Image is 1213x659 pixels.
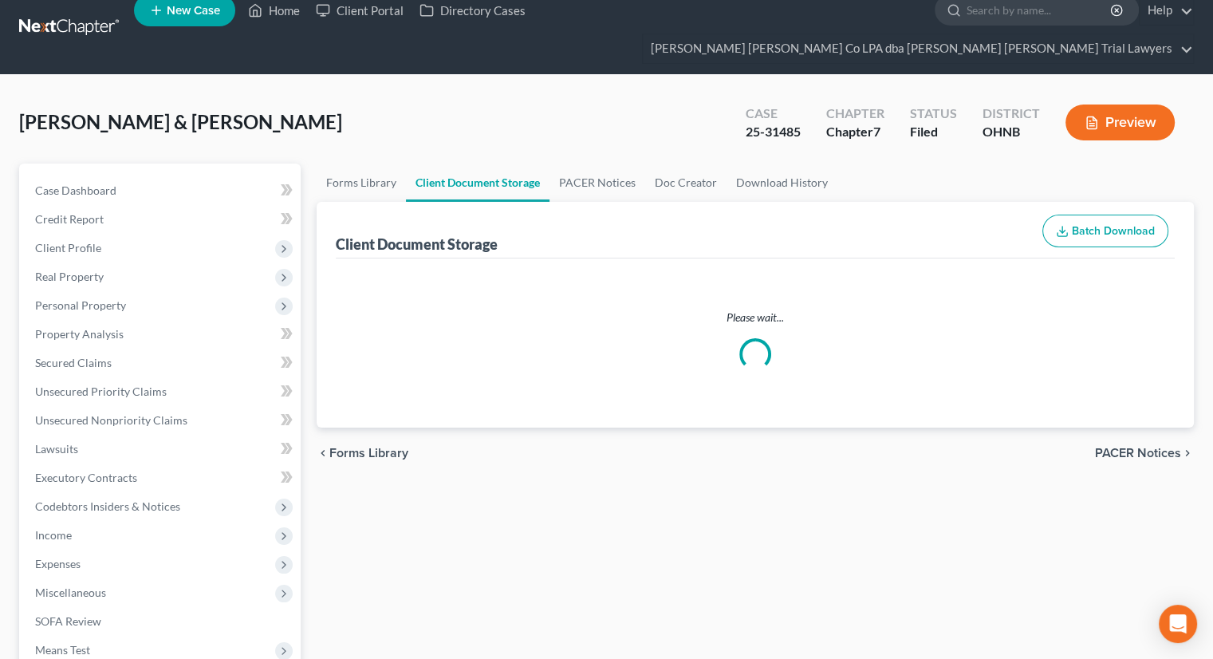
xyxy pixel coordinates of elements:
a: Credit Report [22,205,301,234]
div: Client Document Storage [336,235,498,254]
span: New Case [167,5,220,17]
span: Credit Report [35,212,104,226]
a: Property Analysis [22,320,301,349]
span: Unsecured Priority Claims [35,385,167,398]
a: Forms Library [317,164,406,202]
span: Income [35,528,72,542]
span: Secured Claims [35,356,112,369]
i: chevron_right [1181,447,1194,460]
a: Case Dashboard [22,176,301,205]
span: [PERSON_NAME] & [PERSON_NAME] [19,110,342,133]
a: Doc Creator [645,164,727,202]
a: Unsecured Nonpriority Claims [22,406,301,435]
span: Expenses [35,557,81,570]
a: Download History [727,164,837,202]
a: SOFA Review [22,607,301,636]
button: PACER Notices chevron_right [1095,447,1194,460]
a: Lawsuits [22,435,301,464]
span: Forms Library [329,447,408,460]
span: Lawsuits [35,442,78,456]
span: Executory Contracts [35,471,137,484]
span: Codebtors Insiders & Notices [35,499,180,513]
span: Case Dashboard [35,183,116,197]
button: Batch Download [1042,215,1168,248]
div: 25-31485 [746,123,801,141]
a: Unsecured Priority Claims [22,377,301,406]
span: PACER Notices [1095,447,1181,460]
span: SOFA Review [35,614,101,628]
div: Chapter [826,105,884,123]
a: [PERSON_NAME] [PERSON_NAME] Co LPA dba [PERSON_NAME] [PERSON_NAME] Trial Lawyers [643,34,1193,63]
div: Case [746,105,801,123]
i: chevron_left [317,447,329,460]
div: Filed [910,123,957,141]
span: Real Property [35,270,104,283]
span: 7 [873,124,880,139]
div: Open Intercom Messenger [1159,605,1197,643]
span: Personal Property [35,298,126,312]
button: chevron_left Forms Library [317,447,408,460]
span: Miscellaneous [35,586,106,599]
span: Property Analysis [35,327,124,341]
span: Unsecured Nonpriority Claims [35,413,187,427]
div: Chapter [826,123,884,141]
a: Client Document Storage [406,164,549,202]
a: PACER Notices [549,164,645,202]
button: Preview [1065,105,1175,140]
a: Secured Claims [22,349,301,377]
p: Please wait... [339,310,1172,326]
span: Batch Download [1072,224,1155,238]
div: District [983,105,1040,123]
span: Means Test [35,643,90,657]
a: Executory Contracts [22,464,301,492]
div: OHNB [983,123,1040,141]
span: Client Profile [35,241,101,255]
div: Status [910,105,957,123]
